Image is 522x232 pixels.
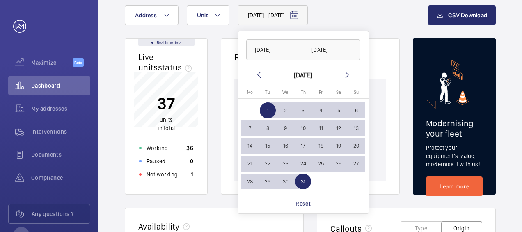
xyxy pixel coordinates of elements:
[295,120,311,136] span: 10
[277,102,294,119] button: July 2, 2025
[348,155,365,172] button: July 27, 2025
[426,176,483,196] a: Learn more
[331,156,347,172] span: 26
[348,102,364,118] span: 6
[31,174,90,182] span: Compliance
[147,144,168,152] p: Working
[190,157,193,165] p: 0
[277,119,294,137] button: July 9, 2025
[259,173,277,190] button: July 29, 2025
[157,93,175,114] p: 37
[348,119,365,137] button: July 13, 2025
[259,155,277,172] button: July 22, 2025
[138,52,195,72] h2: Live units
[354,90,359,95] span: Su
[260,120,276,136] span: 8
[313,102,329,118] span: 4
[303,39,360,60] input: DD/MM/YYYY
[32,210,90,218] span: Any questions ?
[348,138,364,154] span: 20
[426,118,483,139] h2: Modernising your fleet
[313,156,329,172] span: 25
[138,221,180,232] h2: Availability
[246,39,304,60] input: DD/MM/YYYY
[331,138,347,154] span: 19
[294,102,312,119] button: July 3, 2025
[440,60,469,105] img: marketing-card.svg
[248,11,285,19] span: [DATE] - [DATE]
[313,120,329,136] span: 11
[331,102,347,118] span: 5
[336,90,341,95] span: Sa
[260,138,276,154] span: 15
[277,102,293,118] span: 2
[277,174,293,190] span: 30
[158,62,195,72] span: status
[428,5,496,25] button: CSV Download
[197,12,208,19] span: Unit
[294,137,312,155] button: July 17, 2025
[186,144,193,152] p: 36
[294,173,312,190] button: July 31, 2025
[241,137,259,155] button: July 14, 2025
[348,120,364,136] span: 13
[312,102,330,119] button: July 4, 2025
[259,137,277,155] button: July 15, 2025
[241,173,259,190] button: July 28, 2025
[282,90,288,95] span: We
[312,137,330,155] button: July 18, 2025
[147,157,165,165] p: Paused
[160,116,173,123] span: units
[277,156,293,172] span: 23
[277,155,294,172] button: July 23, 2025
[157,116,175,132] p: in total
[238,5,308,25] button: [DATE] - [DATE]
[301,90,306,95] span: Th
[330,137,347,155] button: July 19, 2025
[295,174,311,190] span: 31
[241,155,259,172] button: July 21, 2025
[426,144,483,168] p: Protect your equipment's value, modernise it with us!
[31,151,90,159] span: Documents
[295,102,311,118] span: 3
[312,119,330,137] button: July 11, 2025
[31,128,90,136] span: Interventions
[242,120,258,136] span: 7
[331,120,347,136] span: 12
[260,102,276,118] span: 1
[448,12,487,19] span: CSV Download
[259,119,277,137] button: July 8, 2025
[277,173,294,190] button: July 30, 2025
[294,155,312,172] button: July 24, 2025
[191,170,193,179] p: 1
[294,70,312,80] div: [DATE]
[247,90,253,95] span: Mo
[242,174,258,190] span: 28
[312,155,330,172] button: July 25, 2025
[260,174,276,190] span: 29
[330,155,347,172] button: July 26, 2025
[348,137,365,155] button: July 20, 2025
[147,170,178,179] p: Not working
[277,138,293,154] span: 16
[125,5,179,25] button: Address
[31,104,90,113] span: My addresses
[259,102,277,119] button: July 1, 2025
[31,81,90,90] span: Dashboard
[330,102,347,119] button: July 5, 2025
[330,119,347,137] button: July 12, 2025
[313,138,329,154] span: 18
[73,58,84,67] span: Beta
[277,120,293,136] span: 9
[135,12,157,19] span: Address
[138,39,195,46] div: Real time data
[348,156,364,172] span: 27
[242,138,258,154] span: 14
[265,90,270,95] span: Tu
[295,156,311,172] span: 24
[294,119,312,137] button: July 10, 2025
[234,52,291,62] h2: Rogue
[260,156,276,172] span: 22
[319,90,323,95] span: Fr
[295,200,311,208] p: Reset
